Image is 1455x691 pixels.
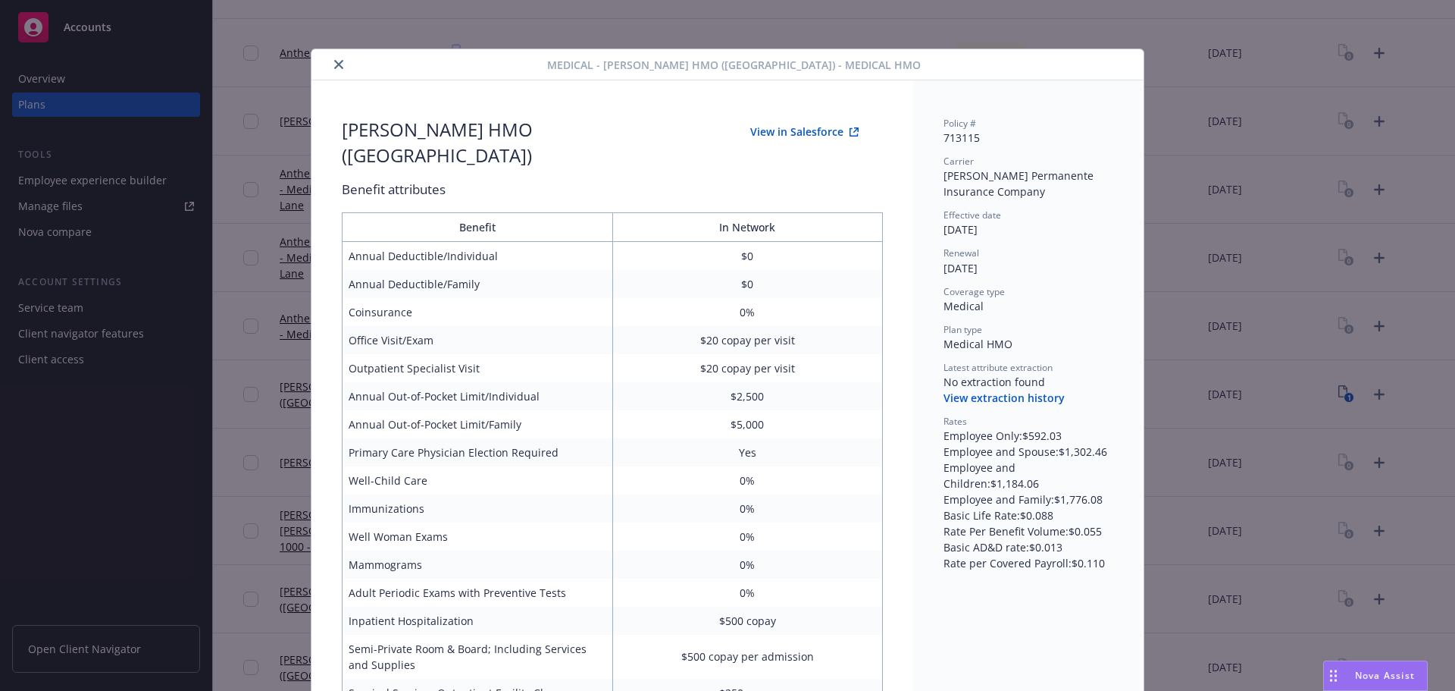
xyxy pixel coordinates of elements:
td: Office Visit/Exam [343,326,613,354]
td: Primary Care Physician Election Required [343,438,613,466]
div: Employee and Family : $1,776.08 [943,492,1113,507]
td: 0% [612,551,883,579]
div: Rate Per Benefit Volume : $0.055 [943,523,1113,539]
div: [PERSON_NAME] Permanente Insurance Company [943,168,1113,199]
div: [DATE] [943,221,1113,237]
div: No extraction found [943,374,1113,390]
div: Benefit attributes [342,180,883,199]
div: Basic AD&D rate : $0.013 [943,539,1113,555]
div: Basic Life Rate : $0.088 [943,507,1113,523]
td: Well-Child Care [343,466,613,495]
span: Rates [943,415,967,428]
div: Employee Only : $592.03 [943,428,1113,444]
td: Mammograms [343,551,613,579]
td: $2,500 [612,382,883,410]
div: [DATE] [943,260,1113,276]
div: Drag to move [1324,661,1343,690]
div: 713115 [943,130,1113,146]
td: $500 copay [612,607,883,635]
td: Annual Out-of-Pocket Limit/Family [343,410,613,438]
div: Employee and Children : $1,184.06 [943,460,1113,492]
td: Adult Periodic Exams with Preventive Tests [343,579,613,607]
span: Nova Assist [1355,669,1415,682]
th: Benefit [343,212,613,241]
button: close [330,55,348,74]
span: Latest attribute extraction [943,361,1053,374]
td: Annual Deductible/Family [343,270,613,298]
div: Medical [943,298,1113,314]
td: $0 [612,241,883,270]
td: $20 copay per visit [612,326,883,354]
td: $500 copay per admission [612,635,883,679]
td: 0% [612,298,883,326]
button: View extraction history [943,391,1065,406]
td: 0% [612,466,883,495]
td: Immunizations [343,495,613,523]
td: 0% [612,579,883,607]
span: Effective date [943,209,1001,221]
td: $5,000 [612,410,883,438]
td: Outpatient Specialist Visit [343,354,613,382]
span: Renewal [943,247,979,259]
button: Nova Assist [1323,661,1428,691]
td: 0% [612,495,883,523]
td: Yes [612,438,883,466]
span: Coverage type [943,285,1005,298]
div: [PERSON_NAME] HMO ([GEOGRAPHIC_DATA]) [342,117,726,168]
div: Rate per Covered Payroll : $0.110 [943,555,1113,571]
span: Plan type [943,323,982,336]
td: Coinsurance [343,298,613,326]
th: In Network [612,212,883,241]
td: Well Woman Exams [343,523,613,551]
span: Medical - [PERSON_NAME] HMO ([GEOGRAPHIC_DATA]) - Medical HMO [547,57,921,73]
div: Employee and Spouse : $1,302.46 [943,444,1113,460]
span: Policy # [943,117,976,130]
td: $0 [612,270,883,298]
td: Annual Deductible/Individual [343,241,613,270]
td: Annual Out-of-Pocket Limit/Individual [343,382,613,410]
button: View in Salesforce [726,117,883,147]
div: Medical HMO [943,336,1113,352]
td: 0% [612,523,883,551]
td: Inpatient Hospitalization [343,607,613,635]
td: $20 copay per visit [612,354,883,382]
span: Carrier [943,155,974,168]
td: Semi-Private Room & Board; Including Services and Supplies [343,635,613,679]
